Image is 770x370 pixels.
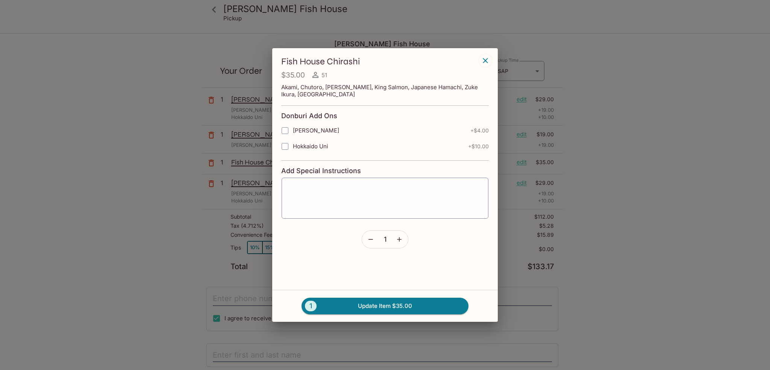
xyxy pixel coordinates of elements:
span: [PERSON_NAME] [293,127,339,134]
h4: $35.00 [281,70,305,80]
span: + $4.00 [470,128,489,134]
span: 1 [384,235,387,244]
span: + $10.00 [468,143,489,149]
h3: Fish House Chirashi [281,56,477,67]
span: 51 [321,72,327,79]
h4: Donburi Add Ons [281,112,337,120]
button: 1Update Item $35.00 [302,298,468,314]
span: 1 [305,301,317,311]
span: Hokkaido Uni [293,143,328,150]
h4: Add Special Instructions [281,167,489,175]
p: Akami, Chutoro, [PERSON_NAME], King Salmon, Japanese Hamachi, Zuke Ikura, [GEOGRAPHIC_DATA] [281,84,489,98]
